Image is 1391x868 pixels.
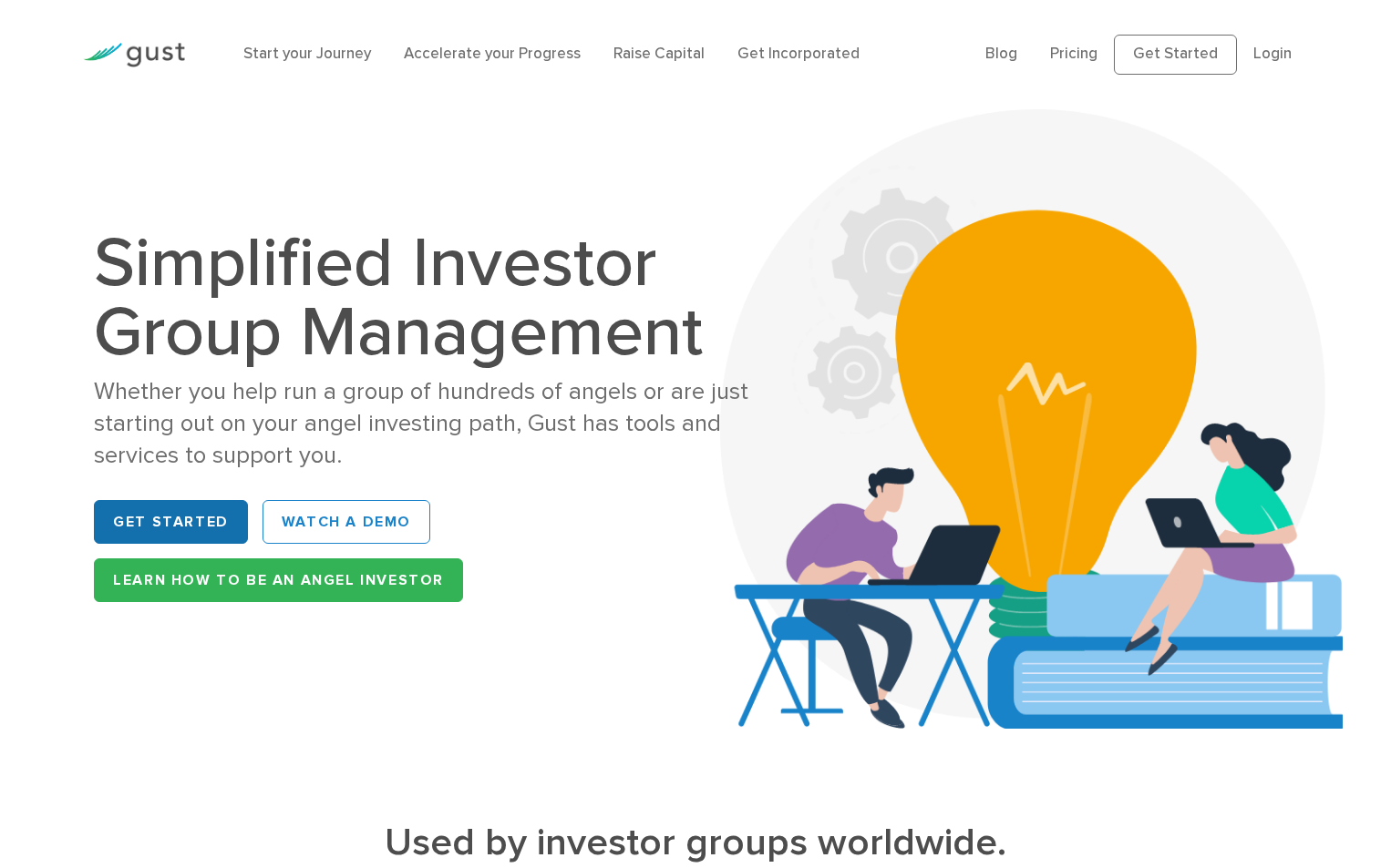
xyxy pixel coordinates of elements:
[263,500,430,544] a: WATCH A DEMO
[94,558,463,602] a: Learn How to be an Angel Investor
[737,45,860,63] a: Get Incorporated
[1253,45,1292,63] a: Login
[404,45,581,63] a: Accelerate your Progress
[83,43,185,67] img: Gust Logo
[613,45,705,63] a: Raise Capital
[985,45,1017,63] a: Blog
[1050,45,1097,63] a: Pricing
[720,109,1342,729] img: Aca 2023 Hero Bg
[243,45,371,63] a: Start your Journey
[94,229,784,367] h1: Simplified Investor Group Management
[1114,35,1237,75] a: Get Started
[250,820,1140,865] h2: Used by investor groups worldwide.
[94,500,248,544] a: Get Started
[94,376,784,471] div: Whether you help run a group of hundreds of angels or are just starting out on your angel investi...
